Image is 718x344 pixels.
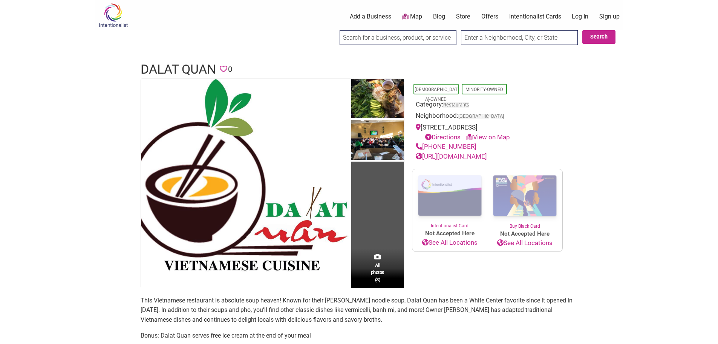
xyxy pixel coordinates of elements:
h1: Dalat Quan [141,60,216,79]
a: Offers [481,12,498,21]
span: Not Accepted Here [412,229,487,238]
a: See All Locations [487,238,562,248]
a: See All Locations [412,238,487,248]
input: Enter a Neighborhood, City, or State [461,30,578,45]
div: [STREET_ADDRESS] [416,123,559,142]
a: Add a Business [350,12,391,21]
a: Directions [425,133,461,141]
a: [DEMOGRAPHIC_DATA]-Owned [415,87,458,102]
a: [PHONE_NUMBER] [416,143,476,150]
a: View on Map [466,133,510,141]
a: Intentionalist Cards [509,12,561,21]
button: Search [582,30,615,44]
img: Buy Black Card [487,169,562,223]
a: Intentionalist Card [412,169,487,229]
a: Minority-Owned [465,87,503,92]
span: Not Accepted Here [487,230,562,238]
span: 0 [228,63,232,75]
a: [URL][DOMAIN_NAME] [416,153,487,160]
a: Sign up [599,12,620,21]
div: Category: [416,100,559,111]
a: Map [402,12,422,21]
p: This Vietnamese restaurant is absolute soup heaven! Known for their [PERSON_NAME] noodle soup, Da... [141,296,578,325]
span: [GEOGRAPHIC_DATA] [458,114,504,119]
a: Store [456,12,470,21]
a: Blog [433,12,445,21]
a: Restaurants [443,102,469,108]
span: All photos (3) [371,262,384,283]
a: Log In [572,12,588,21]
img: Intentionalist Card [412,169,487,222]
a: Buy Black Card [487,169,562,230]
div: Neighborhood: [416,111,559,123]
img: Intentionalist [95,3,131,28]
p: Bonus: Dalat Quan serves free ice cream at the end of your meal [141,331,578,341]
input: Search for a business, product, or service [340,30,456,45]
span: You must be logged in to save favorites. [220,63,227,75]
